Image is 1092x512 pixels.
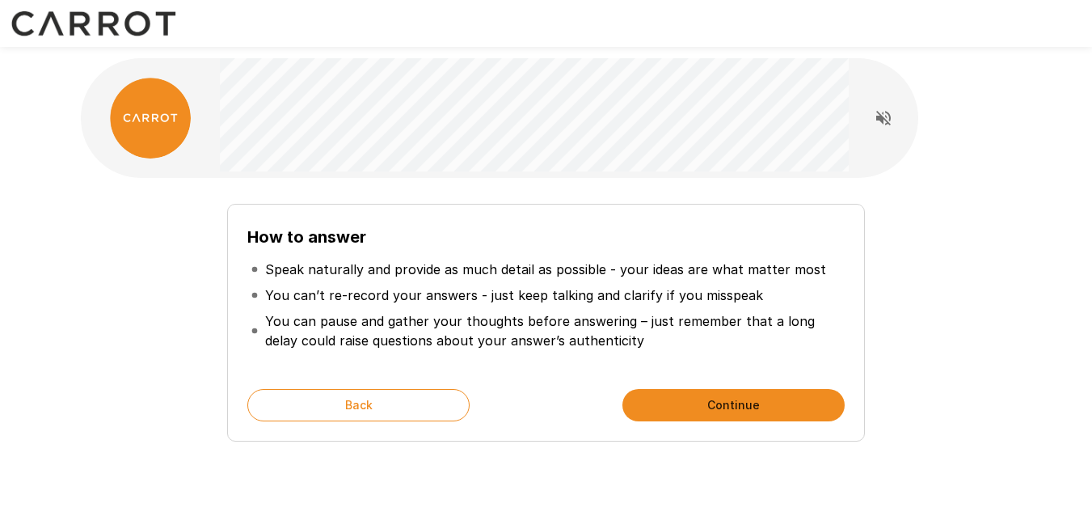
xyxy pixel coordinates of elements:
p: You can pause and gather your thoughts before answering – just remember that a long delay could r... [265,311,841,350]
button: Read questions aloud [867,102,900,134]
img: carrot_logo.png [110,78,191,159]
button: Continue [622,389,845,421]
b: How to answer [247,227,366,247]
p: You can’t re-record your answers - just keep talking and clarify if you misspeak [265,286,763,305]
button: Back [247,389,470,421]
p: Speak naturally and provide as much detail as possible - your ideas are what matter most [265,260,826,279]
